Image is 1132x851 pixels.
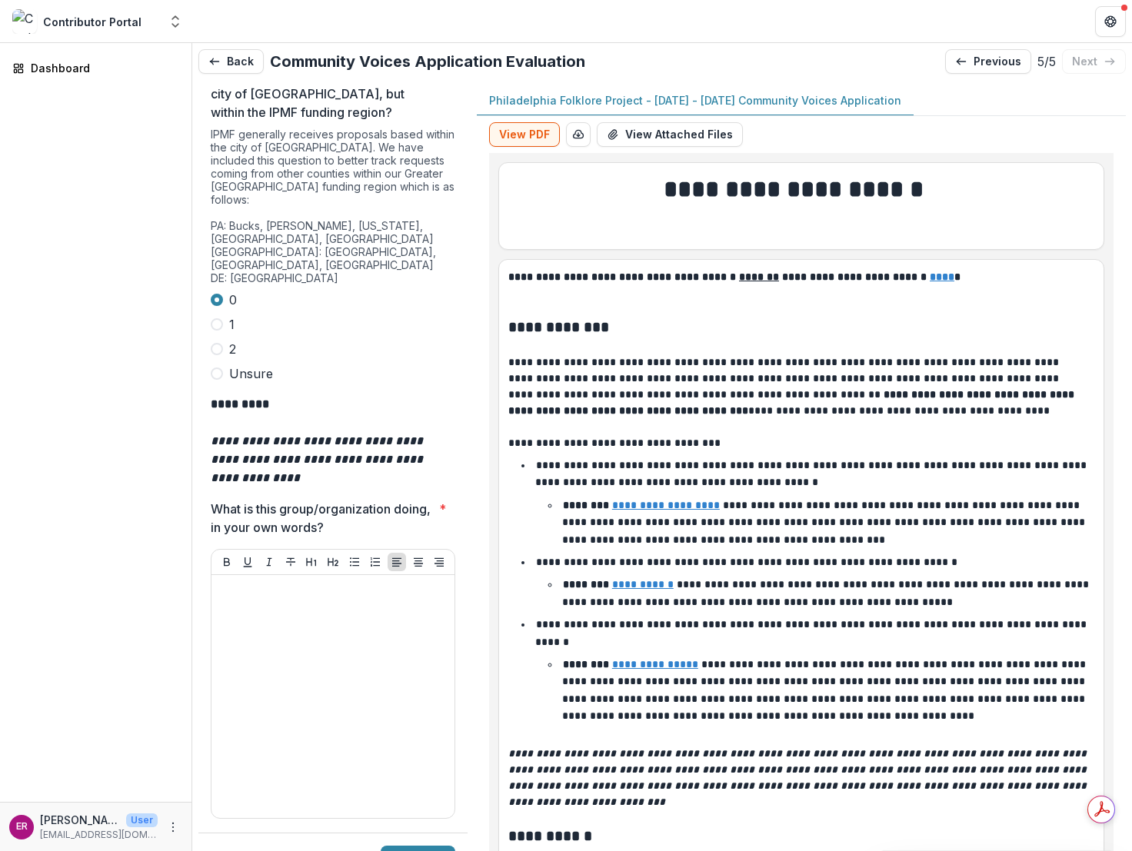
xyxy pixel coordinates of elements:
[324,553,342,571] button: Heading 2
[430,553,448,571] button: Align Right
[126,813,158,827] p: User
[31,60,173,76] div: Dashboard
[16,822,28,832] div: Emma Restrepo
[229,364,273,383] span: Unsure
[281,553,300,571] button: Strike
[211,128,455,291] div: IPMF generally receives proposals based within the city of [GEOGRAPHIC_DATA]. We have included th...
[211,66,433,121] p: Is this project based outside of the city of [GEOGRAPHIC_DATA], but within the IPMF funding region?
[229,315,235,334] span: 1
[198,49,264,74] button: Back
[229,340,236,358] span: 2
[165,6,186,37] button: Open entity switcher
[1095,6,1126,37] button: Get Help
[302,553,321,571] button: Heading 1
[43,14,141,30] div: Contributor Portal
[40,812,120,828] p: [PERSON_NAME]
[238,553,257,571] button: Underline
[366,553,385,571] button: Ordered List
[270,52,585,71] h2: Community Voices Application Evaluation
[945,49,1031,74] a: previous
[218,553,236,571] button: Bold
[597,122,743,147] button: View Attached Files
[388,553,406,571] button: Align Left
[211,500,433,537] p: What is this group/organization doing, in your own words?
[6,55,185,81] a: Dashboard
[489,122,560,147] button: View PDF
[12,9,37,34] img: Contributor Portal
[260,553,278,571] button: Italicize
[229,291,237,309] span: 0
[164,818,182,836] button: More
[40,828,158,842] p: [EMAIL_ADDRESS][DOMAIN_NAME]
[974,55,1021,68] p: previous
[489,92,901,108] p: Philadelphia Folklore Project - [DATE] - [DATE] Community Voices Application
[345,553,364,571] button: Bullet List
[1037,52,1056,71] p: 5 / 5
[409,553,428,571] button: Align Center
[1072,55,1097,68] p: next
[1062,49,1126,74] button: next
